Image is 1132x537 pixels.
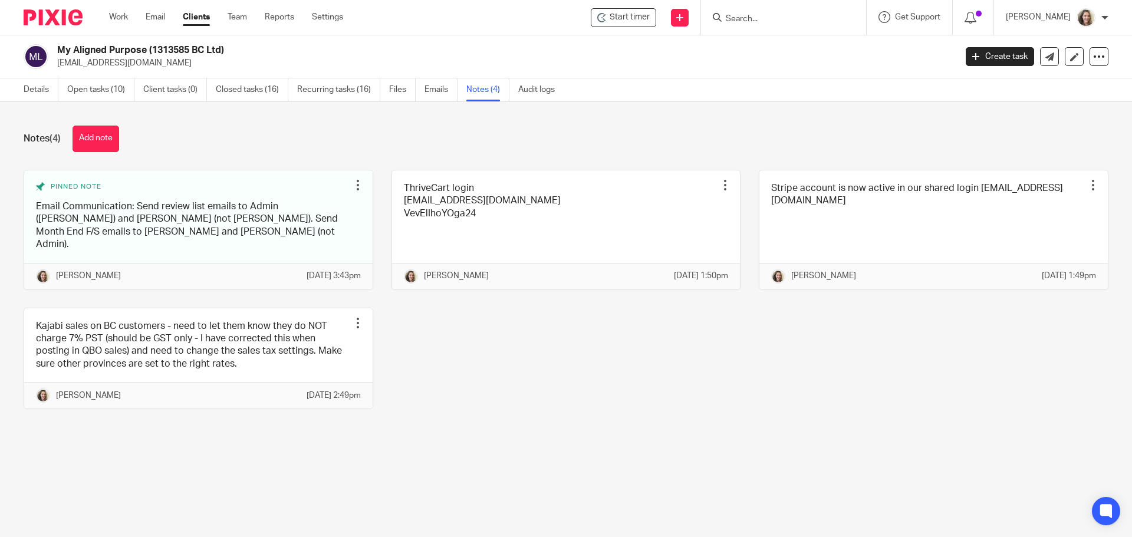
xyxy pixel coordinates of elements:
[591,8,656,27] div: My Aligned Purpose (1313585 BC Ltd)
[1077,8,1095,27] img: IMG_7896.JPG
[312,11,343,23] a: Settings
[57,44,770,57] h2: My Aligned Purpose (1313585 BC Ltd)
[610,11,650,24] span: Start timer
[57,57,948,69] p: [EMAIL_ADDRESS][DOMAIN_NAME]
[216,78,288,101] a: Closed tasks (16)
[183,11,210,23] a: Clients
[424,270,489,282] p: [PERSON_NAME]
[404,269,418,284] img: IMG_7896.JPG
[674,270,728,282] p: [DATE] 1:50pm
[67,78,134,101] a: Open tasks (10)
[50,134,61,143] span: (4)
[24,44,48,69] img: svg%3E
[56,270,121,282] p: [PERSON_NAME]
[1006,11,1071,23] p: [PERSON_NAME]
[307,270,361,282] p: [DATE] 3:43pm
[265,11,294,23] a: Reports
[389,78,416,101] a: Files
[466,78,509,101] a: Notes (4)
[791,270,856,282] p: [PERSON_NAME]
[56,390,121,401] p: [PERSON_NAME]
[73,126,119,152] button: Add note
[24,78,58,101] a: Details
[424,78,458,101] a: Emails
[1042,270,1096,282] p: [DATE] 1:49pm
[36,269,50,284] img: IMG_7896.JPG
[36,182,349,192] div: Pinned note
[143,78,207,101] a: Client tasks (0)
[307,390,361,401] p: [DATE] 2:49pm
[771,269,785,284] img: IMG_7896.JPG
[228,11,247,23] a: Team
[895,13,940,21] span: Get Support
[109,11,128,23] a: Work
[36,388,50,403] img: IMG_7896.JPG
[518,78,564,101] a: Audit logs
[297,78,380,101] a: Recurring tasks (16)
[966,47,1034,66] a: Create task
[24,9,83,25] img: Pixie
[725,14,831,25] input: Search
[146,11,165,23] a: Email
[24,133,61,145] h1: Notes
